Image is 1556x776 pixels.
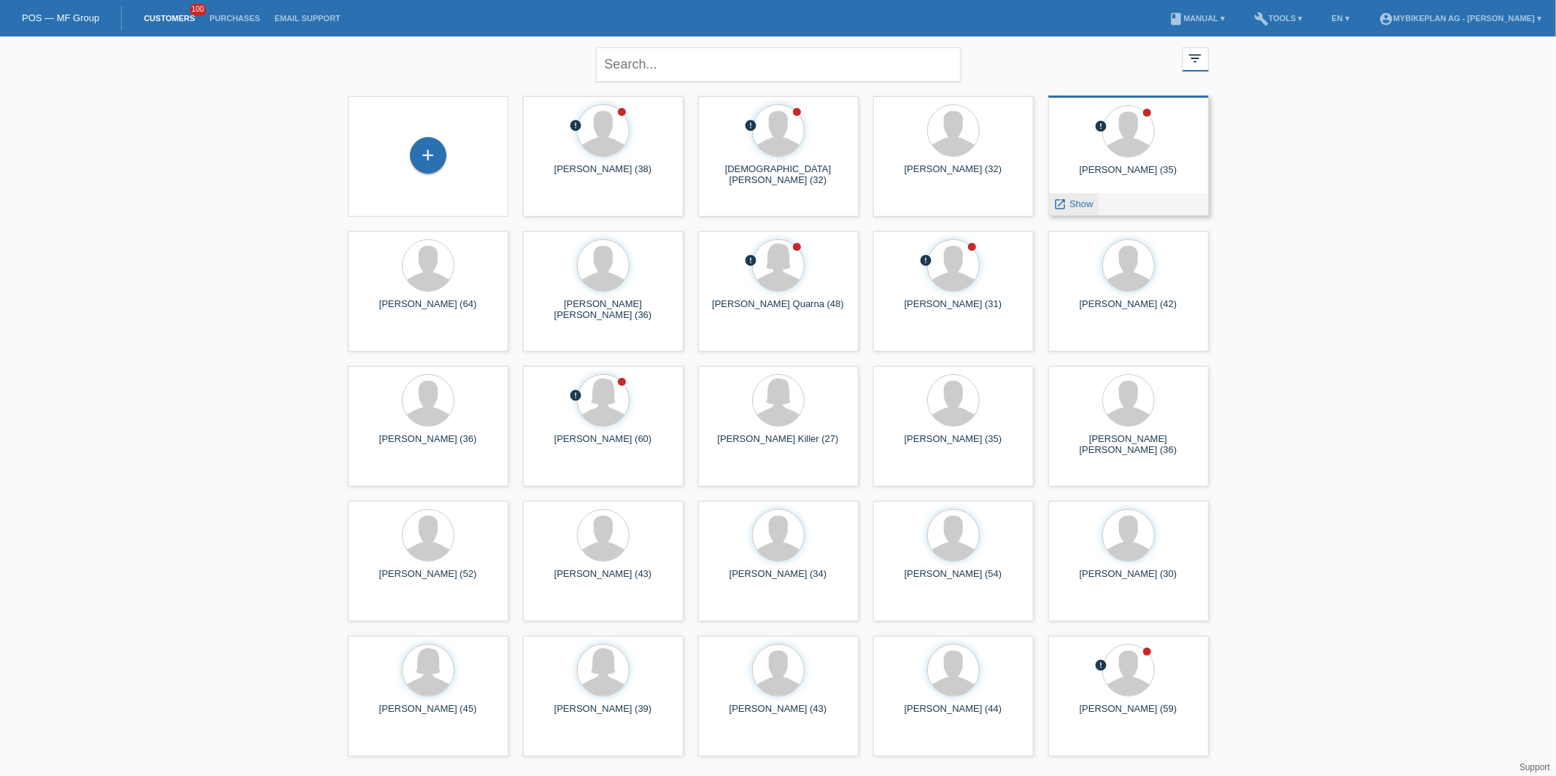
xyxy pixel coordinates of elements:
[570,119,583,134] div: unconfirmed, pending
[1060,568,1197,591] div: [PERSON_NAME] (30)
[535,163,672,187] div: [PERSON_NAME] (38)
[360,433,497,457] div: [PERSON_NAME] (36)
[1169,12,1183,26] i: book
[745,119,758,134] div: unconfirmed, pending
[710,568,847,591] div: [PERSON_NAME] (34)
[535,433,672,457] div: [PERSON_NAME] (60)
[885,298,1022,322] div: [PERSON_NAME] (31)
[1095,659,1108,672] i: error
[360,568,497,591] div: [PERSON_NAME] (52)
[570,389,583,402] i: error
[1095,120,1108,133] i: error
[745,254,758,269] div: unconfirmed, pending
[1069,198,1094,209] span: Show
[1095,659,1108,674] div: unconfirmed, pending
[360,298,497,322] div: [PERSON_NAME] (64)
[920,254,933,267] i: error
[1161,14,1232,23] a: bookManual ▾
[1060,164,1197,187] div: [PERSON_NAME] (35)
[1060,433,1197,457] div: [PERSON_NAME] [PERSON_NAME] (36)
[710,163,847,187] div: [DEMOGRAPHIC_DATA][PERSON_NAME] (32)
[1060,298,1197,322] div: [PERSON_NAME] (42)
[136,14,202,23] a: Customers
[885,163,1022,187] div: [PERSON_NAME] (32)
[1060,703,1197,726] div: [PERSON_NAME] (59)
[745,254,758,267] i: error
[1520,762,1550,772] a: Support
[596,47,961,82] input: Search...
[570,389,583,404] div: unconfirmed, pending
[710,703,847,726] div: [PERSON_NAME] (43)
[710,433,847,457] div: [PERSON_NAME] Killer (27)
[1247,14,1310,23] a: buildTools ▾
[710,298,847,322] div: [PERSON_NAME] Quarna (48)
[1325,14,1357,23] a: EN ▾
[535,703,672,726] div: [PERSON_NAME] (39)
[1379,12,1393,26] i: account_circle
[267,14,347,23] a: Email Support
[535,298,672,322] div: [PERSON_NAME] [PERSON_NAME] (36)
[920,254,933,269] div: unconfirmed, pending
[202,14,267,23] a: Purchases
[1054,198,1067,211] i: launch
[1188,50,1204,66] i: filter_list
[1254,12,1269,26] i: build
[570,119,583,132] i: error
[1371,14,1549,23] a: account_circleMybikeplan AG - [PERSON_NAME] ▾
[22,12,99,23] a: POS — MF Group
[885,568,1022,591] div: [PERSON_NAME] (54)
[190,4,207,16] span: 100
[745,119,758,132] i: error
[535,568,672,591] div: [PERSON_NAME] (43)
[1095,120,1108,135] div: unconfirmed, pending
[411,143,446,168] div: Add customer
[360,703,497,726] div: [PERSON_NAME] (45)
[885,703,1022,726] div: [PERSON_NAME] (44)
[1054,198,1094,209] a: launch Show
[885,433,1022,457] div: [PERSON_NAME] (35)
